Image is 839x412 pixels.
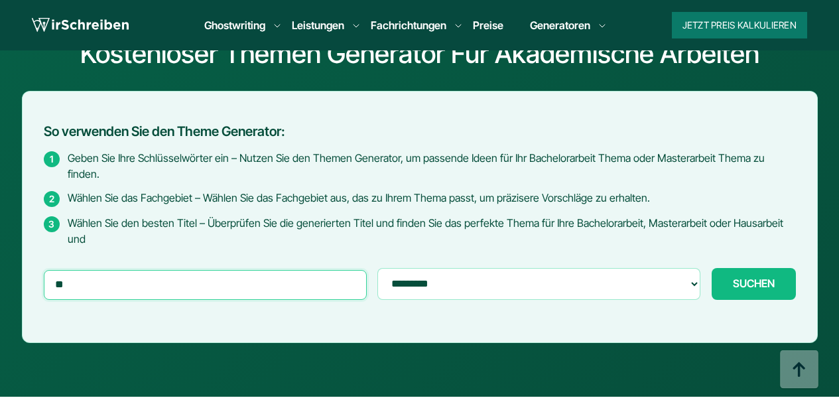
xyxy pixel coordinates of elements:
a: Fachrichtungen [371,17,446,33]
li: Wählen Sie den besten Titel – Überprüfen Sie die generierten Titel und finden Sie das perfekte Th... [44,215,796,247]
button: SUCHEN [712,268,796,300]
h2: So verwenden Sie den Theme Generator: [44,124,796,139]
li: Wählen Sie das Fachgebiet – Wählen Sie das Fachgebiet aus, das zu Ihrem Thema passt, um präzisere... [44,190,796,207]
button: Jetzt Preis kalkulieren [672,12,807,38]
img: button top [779,350,819,390]
h1: Kostenloser Themen Generator für akademische Arbeiten [11,38,828,70]
li: Geben Sie Ihre Schlüsselwörter ein – Nutzen Sie den Themen Generator, um passende Ideen für Ihr B... [44,150,796,182]
span: SUCHEN [733,277,775,289]
a: Preise [473,19,503,32]
a: Ghostwriting [204,17,265,33]
img: logo wirschreiben [32,15,129,35]
span: 1 [44,151,60,167]
a: Generatoren [530,17,590,33]
span: 2 [44,191,60,207]
a: Leistungen [292,17,344,33]
span: 3 [44,216,60,232]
